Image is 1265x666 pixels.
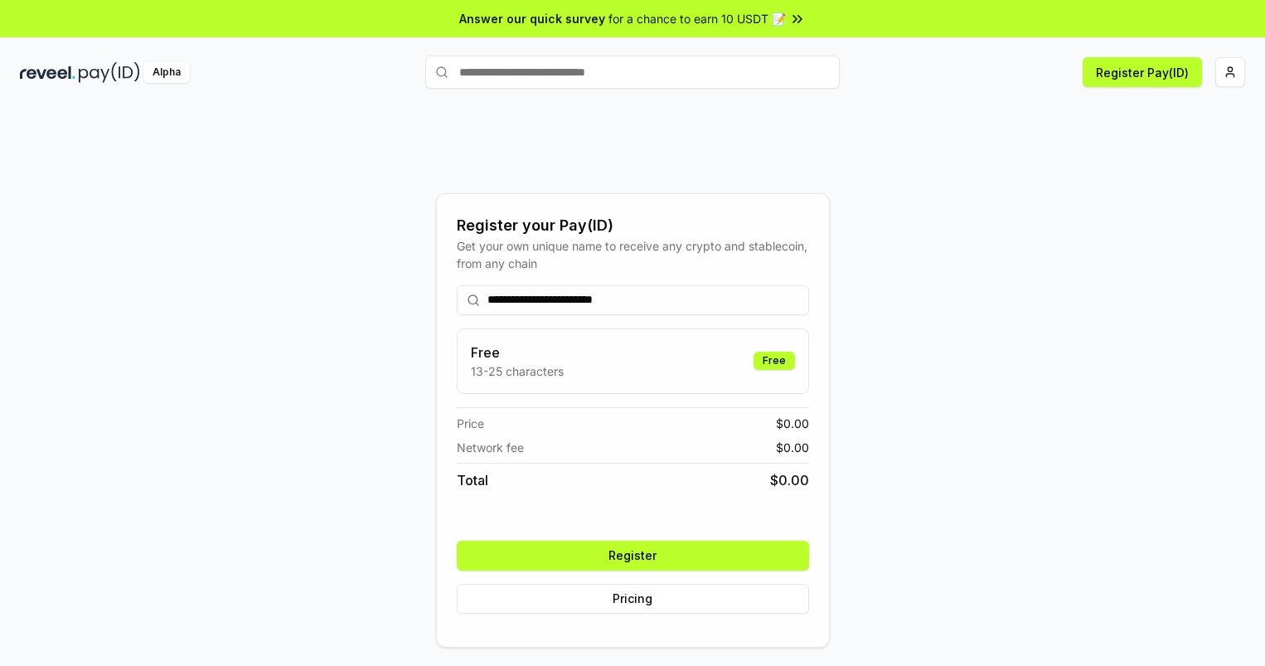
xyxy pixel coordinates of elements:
[457,541,809,571] button: Register
[770,470,809,490] span: $ 0.00
[608,10,786,27] span: for a chance to earn 10 USDT 📝
[79,62,140,83] img: pay_id
[143,62,190,83] div: Alpha
[457,237,809,272] div: Get your own unique name to receive any crypto and stablecoin, from any chain
[459,10,605,27] span: Answer our quick survey
[776,415,809,432] span: $ 0.00
[471,362,564,380] p: 13-25 characters
[471,343,564,362] h3: Free
[754,352,795,370] div: Free
[457,584,809,614] button: Pricing
[20,62,75,83] img: reveel_dark
[457,415,484,432] span: Price
[776,439,809,456] span: $ 0.00
[457,214,809,237] div: Register your Pay(ID)
[457,470,488,490] span: Total
[457,439,524,456] span: Network fee
[1083,57,1202,87] button: Register Pay(ID)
